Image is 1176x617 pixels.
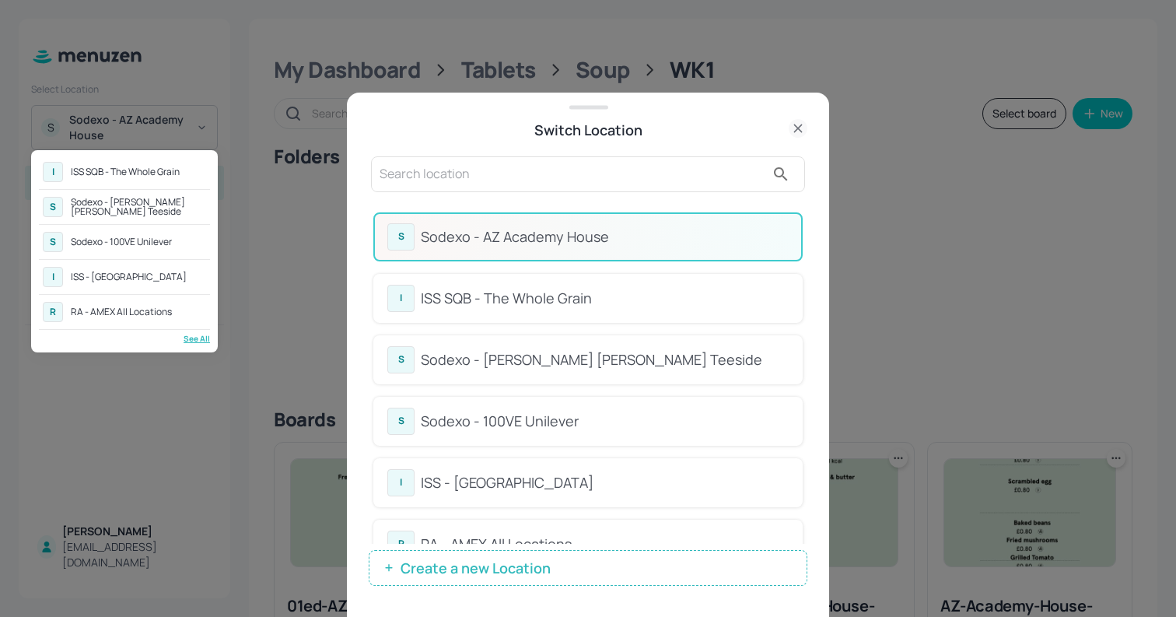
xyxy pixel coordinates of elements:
[43,197,63,217] div: S
[43,232,63,252] div: S
[39,333,210,345] div: See All
[71,272,187,282] div: ISS - [GEOGRAPHIC_DATA]
[71,198,206,216] div: Sodexo - [PERSON_NAME] [PERSON_NAME] Teeside
[71,237,172,247] div: Sodexo - 100VE Unilever
[71,307,172,317] div: RA - AMEX All Locations
[43,302,63,322] div: R
[43,267,63,287] div: I
[43,162,63,182] div: I
[71,167,180,177] div: ISS SQB - The Whole Grain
